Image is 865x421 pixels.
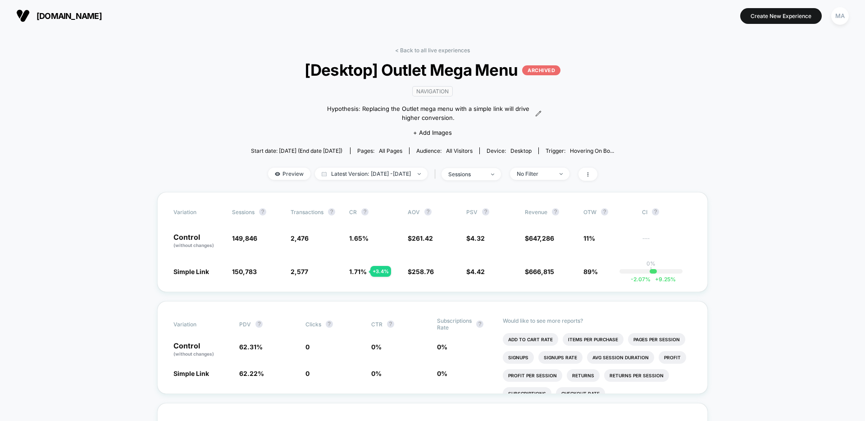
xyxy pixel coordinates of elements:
[583,208,633,215] span: OTW
[563,333,624,346] li: Items Per Purchase
[448,171,484,178] div: sessions
[412,268,434,275] span: 258.76
[291,209,323,215] span: Transactions
[349,268,367,275] span: 1.71 %
[173,317,223,331] span: Variation
[16,9,30,23] img: Visually logo
[659,351,686,364] li: Profit
[482,208,489,215] button: ?
[255,320,263,328] button: ?
[628,333,685,346] li: Pages Per Session
[604,369,669,382] li: Returns Per Session
[322,172,327,176] img: calendar
[305,321,321,328] span: Clicks
[466,234,485,242] span: $
[601,208,608,215] button: ?
[510,147,532,154] span: desktop
[232,234,257,242] span: 149,846
[829,7,851,25] button: MA
[315,168,428,180] span: Latest Version: [DATE] - [DATE]
[517,170,553,177] div: No Filter
[305,343,310,351] span: 0
[259,208,266,215] button: ?
[655,276,659,283] span: +
[173,243,214,248] span: (without changes)
[437,370,447,377] span: 0 %
[831,7,849,25] div: MA
[379,147,402,154] span: all pages
[173,370,209,377] span: Simple Link
[631,276,651,283] span: -2.07 %
[269,60,596,79] span: [Desktop] Outlet Mega Menu
[432,168,442,181] span: |
[529,268,554,275] span: 666,815
[291,234,309,242] span: 2,476
[525,268,554,275] span: $
[412,234,433,242] span: 261.42
[326,320,333,328] button: ?
[395,47,470,54] a: < Back to all live experiences
[371,370,382,377] span: 0 %
[371,321,382,328] span: CTR
[349,209,357,215] span: CR
[173,342,230,357] p: Control
[476,320,483,328] button: ?
[446,147,473,154] span: All Visitors
[408,268,434,275] span: $
[408,234,433,242] span: $
[413,129,452,136] span: + Add Images
[361,208,369,215] button: ?
[239,343,263,351] span: 62.31 %
[416,147,473,154] div: Audience:
[437,343,447,351] span: 0 %
[587,351,654,364] li: Avg Session Duration
[570,147,614,154] span: Hovering on bo...
[646,260,656,267] p: 0%
[466,268,485,275] span: $
[470,234,485,242] span: 4.32
[556,387,605,400] li: Checkout Rate
[583,268,598,275] span: 89%
[412,86,453,96] span: navigation
[525,209,547,215] span: Revenue
[642,236,692,249] span: ---
[529,234,554,242] span: 647,286
[232,209,255,215] span: Sessions
[232,268,257,275] span: 150,783
[560,173,563,175] img: end
[173,233,223,249] p: Control
[239,321,251,328] span: PDV
[503,387,551,400] li: Subscriptions
[522,65,560,75] p: ARCHIVED
[466,209,478,215] span: PSV
[740,8,822,24] button: Create New Experience
[173,351,214,357] span: (without changes)
[424,208,432,215] button: ?
[583,234,595,242] span: 11%
[328,208,335,215] button: ?
[546,147,614,154] div: Trigger:
[503,317,692,324] p: Would like to see more reports?
[268,168,310,180] span: Preview
[349,234,369,242] span: 1.65 %
[239,370,264,377] span: 62.22 %
[525,234,554,242] span: $
[538,351,583,364] li: Signups Rate
[291,268,308,275] span: 2,577
[479,147,538,154] span: Device:
[642,208,692,215] span: CI
[503,351,534,364] li: Signups
[651,276,676,283] span: 9.25 %
[370,266,391,277] div: + 3.4 %
[470,268,485,275] span: 4.42
[371,343,382,351] span: 0 %
[36,11,102,21] span: [DOMAIN_NAME]
[357,147,402,154] div: Pages:
[323,105,533,122] span: Hypothesis: Replacing the Outlet mega menu with a simple link will drive higher conversion.
[14,9,105,23] button: [DOMAIN_NAME]
[567,369,600,382] li: Returns
[650,267,652,274] p: |
[652,208,659,215] button: ?
[418,173,421,175] img: end
[251,147,342,154] span: Start date: [DATE] (End date [DATE])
